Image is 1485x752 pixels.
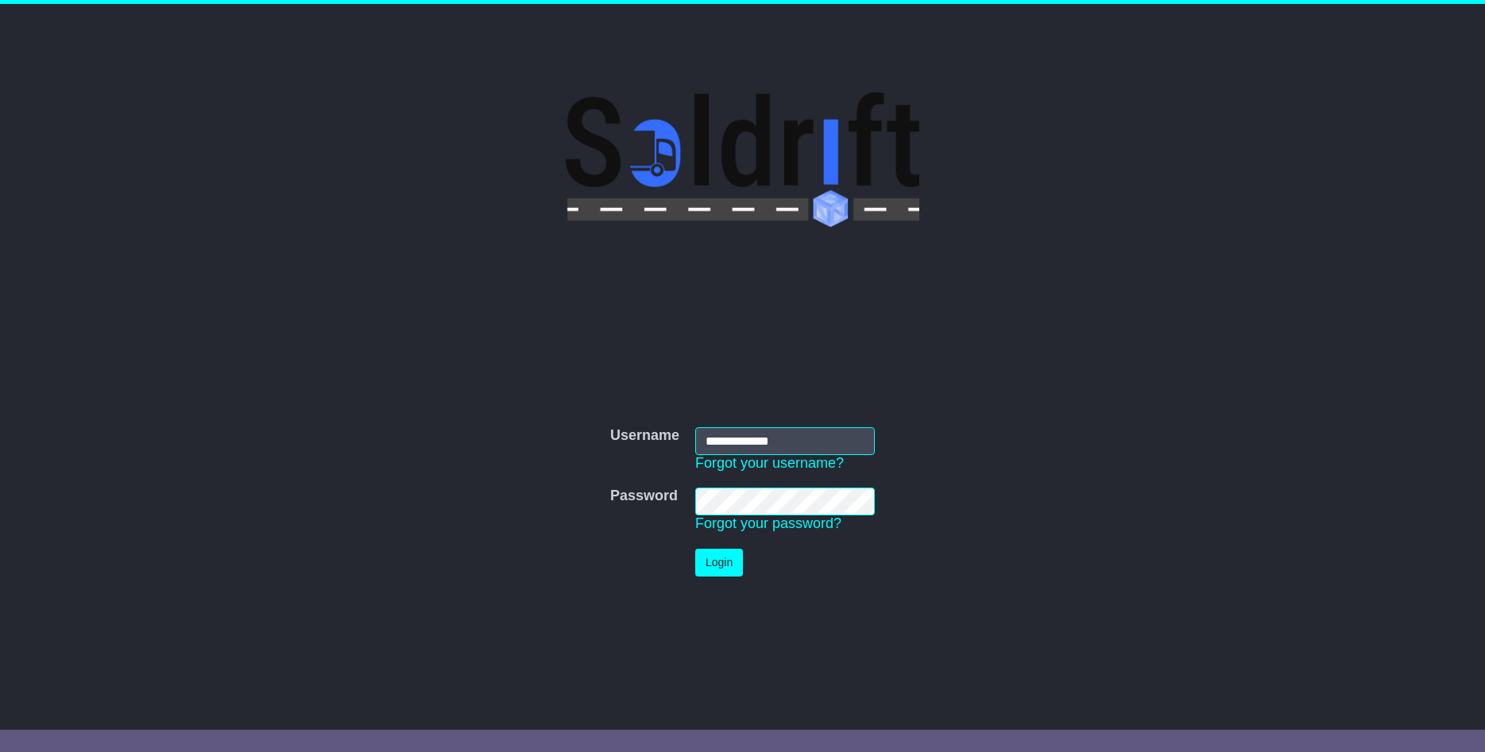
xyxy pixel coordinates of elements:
a: Forgot your username? [695,455,844,471]
label: Username [610,427,679,445]
button: Login [695,549,743,577]
img: Soldrift Pty Ltd [566,92,919,227]
label: Password [610,488,678,505]
a: Forgot your password? [695,515,841,531]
